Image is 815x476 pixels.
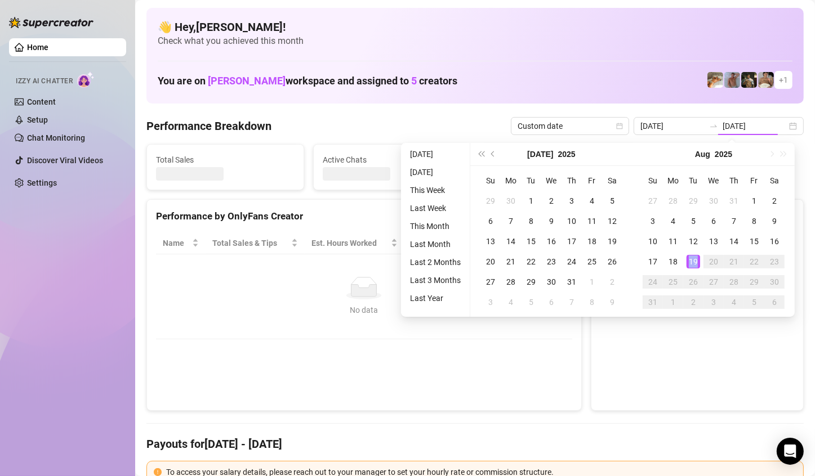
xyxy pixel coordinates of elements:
[158,19,792,35] h4: 👋 Hey, [PERSON_NAME] !
[16,76,73,87] span: Izzy AI Chatter
[479,232,572,254] th: Chat Conversion
[163,237,190,249] span: Name
[27,97,56,106] a: Content
[208,75,286,87] span: [PERSON_NAME]
[27,133,85,142] a: Chat Monitoring
[404,232,480,254] th: Sales / Hour
[518,118,622,134] span: Custom date
[709,122,718,131] span: to
[156,232,206,254] th: Name
[640,120,705,132] input: Start date
[206,232,305,254] th: Total Sales & Tips
[167,304,561,316] div: No data
[411,75,417,87] span: 5
[616,123,623,129] span: calendar
[724,72,740,88] img: Joey
[27,156,103,165] a: Discover Viral Videos
[154,468,162,476] span: exclamation-circle
[27,43,48,52] a: Home
[777,438,804,465] div: Open Intercom Messenger
[77,71,95,88] img: AI Chatter
[779,74,788,86] span: + 1
[489,154,628,166] span: Messages Sent
[146,118,271,134] h4: Performance Breakdown
[323,154,461,166] span: Active Chats
[411,237,464,249] span: Sales / Hour
[741,72,757,88] img: Tony
[158,35,792,47] span: Check what you achieved this month
[9,17,93,28] img: logo-BBDzfeDw.svg
[156,209,572,224] div: Performance by OnlyFans Creator
[707,72,723,88] img: Zac
[311,237,389,249] div: Est. Hours Worked
[709,122,718,131] span: swap-right
[758,72,774,88] img: Aussieboy_jfree
[212,237,289,249] span: Total Sales & Tips
[486,237,556,249] span: Chat Conversion
[146,436,804,452] h4: Payouts for [DATE] - [DATE]
[27,115,48,124] a: Setup
[27,178,57,187] a: Settings
[158,75,457,87] h1: You are on workspace and assigned to creators
[156,154,295,166] span: Total Sales
[723,120,787,132] input: End date
[600,209,794,224] div: Sales by OnlyFans Creator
